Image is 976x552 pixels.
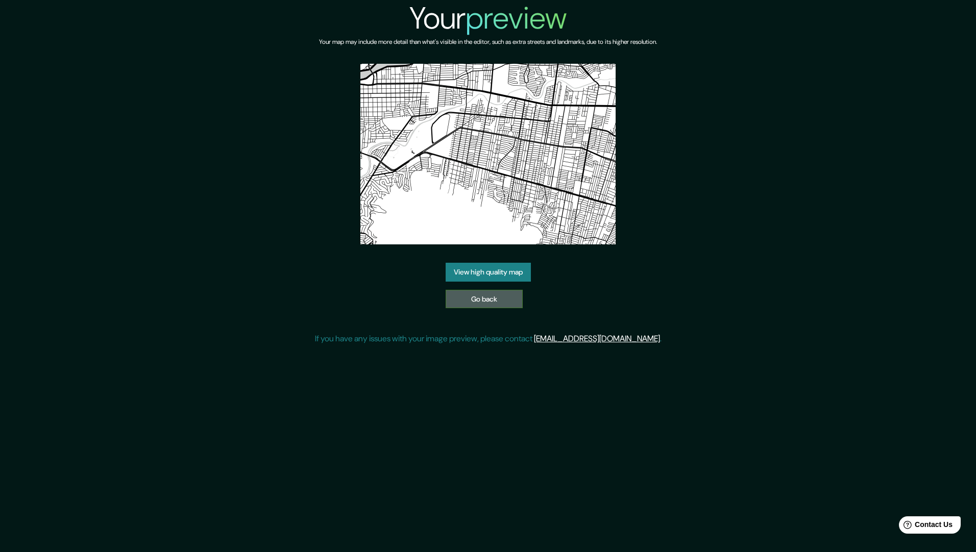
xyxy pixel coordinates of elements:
[446,263,531,282] a: View high quality map
[534,333,660,344] a: [EMAIL_ADDRESS][DOMAIN_NAME]
[360,64,616,244] img: created-map-preview
[885,512,965,541] iframe: Help widget launcher
[319,37,657,47] h6: Your map may include more detail than what's visible in the editor, such as extra streets and lan...
[315,333,662,345] p: If you have any issues with your image preview, please contact .
[446,290,523,309] a: Go back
